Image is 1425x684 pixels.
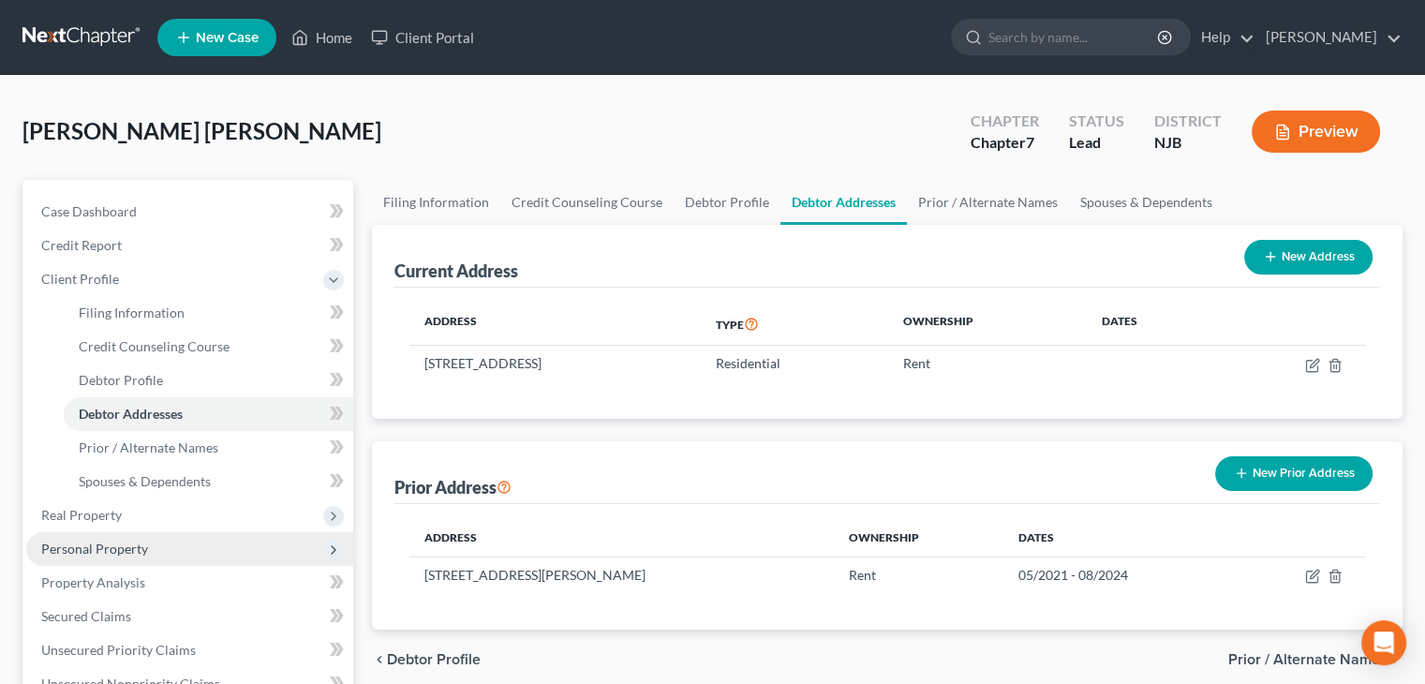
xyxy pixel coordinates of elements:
[362,21,483,54] a: Client Portal
[1002,557,1239,592] td: 05/2021 - 08/2024
[282,21,362,54] a: Home
[26,195,353,229] a: Case Dashboard
[64,465,353,498] a: Spouses & Dependents
[26,633,353,667] a: Unsecured Priority Claims
[41,642,196,658] span: Unsecured Priority Claims
[1215,456,1373,491] button: New Prior Address
[372,652,387,667] i: chevron_left
[22,117,381,144] span: [PERSON_NAME] [PERSON_NAME]
[64,330,353,364] a: Credit Counseling Course
[1228,652,1388,667] span: Prior / Alternate Names
[41,608,131,624] span: Secured Claims
[41,203,137,219] span: Case Dashboard
[888,303,1087,346] th: Ownership
[1069,180,1224,225] a: Spouses & Dependents
[64,296,353,330] a: Filing Information
[79,305,185,320] span: Filing Information
[1087,303,1217,346] th: Dates
[701,303,888,346] th: Type
[1361,620,1406,665] div: Open Intercom Messenger
[196,31,259,45] span: New Case
[1154,111,1222,132] div: District
[64,431,353,465] a: Prior / Alternate Names
[41,507,122,523] span: Real Property
[834,557,1003,592] td: Rent
[780,180,907,225] a: Debtor Addresses
[1026,133,1034,151] span: 7
[1244,240,1373,275] button: New Address
[79,406,183,422] span: Debtor Addresses
[907,180,1069,225] a: Prior / Alternate Names
[26,566,353,600] a: Property Analysis
[41,271,119,287] span: Client Profile
[674,180,780,225] a: Debtor Profile
[971,111,1039,132] div: Chapter
[1192,21,1254,54] a: Help
[79,338,230,354] span: Credit Counseling Course
[64,397,353,431] a: Debtor Addresses
[1252,111,1380,153] button: Preview
[26,600,353,633] a: Secured Claims
[26,229,353,262] a: Credit Report
[888,346,1087,381] td: Rent
[41,574,145,590] span: Property Analysis
[41,541,148,557] span: Personal Property
[372,652,481,667] button: chevron_left Debtor Profile
[971,132,1039,154] div: Chapter
[387,652,481,667] span: Debtor Profile
[372,180,500,225] a: Filing Information
[394,476,512,498] div: Prior Address
[1154,132,1222,154] div: NJB
[79,473,211,489] span: Spouses & Dependents
[701,346,888,381] td: Residential
[1069,132,1124,154] div: Lead
[1256,21,1402,54] a: [PERSON_NAME]
[79,439,218,455] span: Prior / Alternate Names
[834,519,1003,557] th: Ownership
[409,303,701,346] th: Address
[409,519,833,557] th: Address
[409,557,833,592] td: [STREET_ADDRESS][PERSON_NAME]
[500,180,674,225] a: Credit Counseling Course
[79,372,163,388] span: Debtor Profile
[1228,652,1403,667] button: Prior / Alternate Names chevron_right
[409,346,701,381] td: [STREET_ADDRESS]
[41,237,122,253] span: Credit Report
[394,260,518,282] div: Current Address
[1002,519,1239,557] th: Dates
[64,364,353,397] a: Debtor Profile
[988,20,1160,54] input: Search by name...
[1069,111,1124,132] div: Status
